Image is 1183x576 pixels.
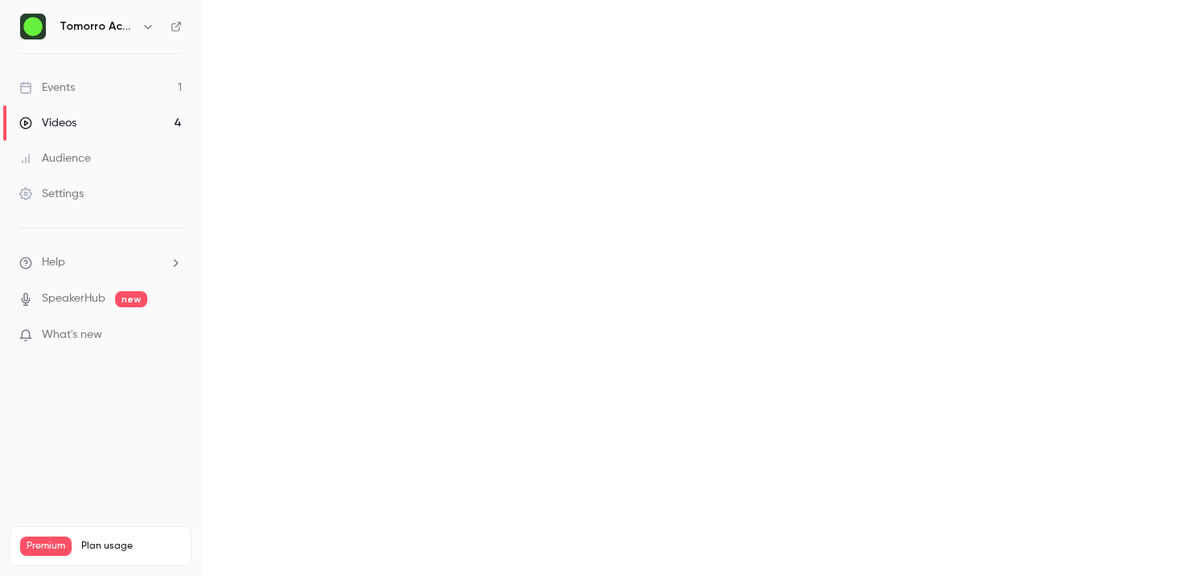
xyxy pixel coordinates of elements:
li: help-dropdown-opener [19,254,182,271]
div: Settings [19,186,84,202]
div: Videos [19,115,76,131]
a: SpeakerHub [42,290,105,307]
span: new [115,291,147,307]
span: What's new [42,327,102,344]
span: Help [42,254,65,271]
span: Plan usage [81,540,181,553]
div: Audience [19,150,91,167]
iframe: Noticeable Trigger [163,328,182,343]
span: Premium [20,537,72,556]
img: Tomorro Academy [20,14,46,39]
div: Events [19,80,75,96]
h6: Tomorro Academy [60,19,135,35]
